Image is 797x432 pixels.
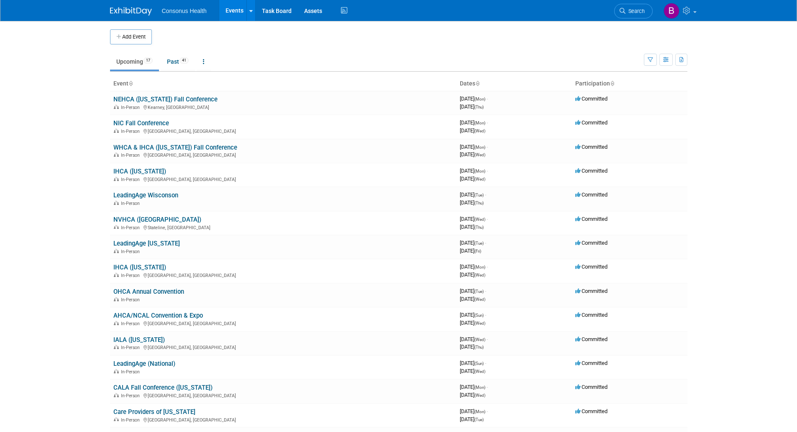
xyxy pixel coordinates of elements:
span: In-Person [121,225,142,230]
img: In-Person Event [114,417,119,422]
span: [DATE] [460,127,485,134]
span: Search [625,8,645,14]
span: In-Person [121,393,142,398]
span: Committed [575,240,607,246]
span: [DATE] [460,320,485,326]
span: [DATE] [460,103,484,110]
a: NIC Fall Conference [113,119,169,127]
span: [DATE] [460,296,485,302]
span: (Tue) [474,417,484,422]
span: [DATE] [460,216,488,222]
span: In-Person [121,369,142,375]
span: [DATE] [460,408,488,414]
span: (Tue) [474,193,484,197]
img: In-Person Event [114,201,119,205]
span: - [487,119,488,126]
span: (Wed) [474,153,485,157]
a: Sort by Start Date [475,80,479,87]
div: Kearney, [GEOGRAPHIC_DATA] [113,103,453,110]
span: Committed [575,360,607,366]
a: Sort by Event Name [128,80,133,87]
span: Committed [575,312,607,318]
img: In-Person Event [114,105,119,109]
img: In-Person Event [114,249,119,253]
span: [DATE] [460,176,485,182]
a: Sort by Participation Type [610,80,614,87]
span: - [485,191,486,198]
div: [GEOGRAPHIC_DATA], [GEOGRAPHIC_DATA] [113,176,453,182]
span: [DATE] [460,191,486,198]
span: Committed [575,408,607,414]
div: [GEOGRAPHIC_DATA], [GEOGRAPHIC_DATA] [113,416,453,423]
a: OHCA Annual Convention [113,288,184,295]
span: [DATE] [460,119,488,126]
span: Consonus Health [162,8,207,14]
span: [DATE] [460,264,488,270]
span: [DATE] [460,151,485,158]
div: [GEOGRAPHIC_DATA], [GEOGRAPHIC_DATA] [113,320,453,326]
span: (Wed) [474,393,485,398]
span: [DATE] [460,344,484,350]
span: (Wed) [474,337,485,342]
span: [DATE] [460,288,486,294]
a: Upcoming17 [110,54,159,70]
span: - [487,96,488,102]
div: [GEOGRAPHIC_DATA], [GEOGRAPHIC_DATA] [113,151,453,158]
img: In-Person Event [114,129,119,133]
img: In-Person Event [114,177,119,181]
th: Event [110,77,456,91]
span: Committed [575,288,607,294]
span: - [485,312,486,318]
img: Bridget Crane [664,3,679,19]
a: IHCA ([US_STATE]) [113,168,166,175]
span: In-Person [121,129,142,134]
a: Care Providers of [US_STATE] [113,408,195,416]
span: [DATE] [460,168,488,174]
span: [DATE] [460,240,486,246]
span: - [487,144,488,150]
a: LeadingAge (National) [113,360,175,367]
span: (Fri) [474,249,481,254]
span: (Wed) [474,321,485,326]
a: NEHCA ([US_STATE]) Fall Conference [113,96,218,103]
span: (Mon) [474,265,485,269]
span: - [487,336,488,342]
a: WHCA & IHCA ([US_STATE]) Fall Conference [113,144,237,151]
span: [DATE] [460,368,485,374]
span: In-Person [121,201,142,206]
img: In-Person Event [114,297,119,301]
span: (Wed) [474,177,485,181]
span: Committed [575,96,607,102]
span: - [487,408,488,414]
span: - [487,168,488,174]
span: - [485,240,486,246]
a: LeadingAge Wisconson [113,191,178,199]
span: Committed [575,264,607,270]
span: In-Person [121,273,142,278]
a: IHCA ([US_STATE]) [113,264,166,271]
div: [GEOGRAPHIC_DATA], [GEOGRAPHIC_DATA] [113,392,453,398]
img: In-Person Event [114,393,119,397]
span: [DATE] [460,96,488,102]
span: - [487,264,488,270]
span: In-Person [121,249,142,254]
button: Add Event [110,29,152,44]
span: (Thu) [474,201,484,205]
span: In-Person [121,153,142,158]
span: (Mon) [474,385,485,390]
a: Past41 [161,54,195,70]
span: Committed [575,216,607,222]
span: [DATE] [460,144,488,150]
div: [GEOGRAPHIC_DATA], [GEOGRAPHIC_DATA] [113,127,453,134]
div: Stateline, [GEOGRAPHIC_DATA] [113,224,453,230]
span: [DATE] [460,384,488,390]
span: - [485,360,486,366]
span: In-Person [121,417,142,423]
img: In-Person Event [114,273,119,277]
span: (Sun) [474,361,484,366]
span: (Sun) [474,313,484,318]
span: In-Person [121,105,142,110]
th: Dates [456,77,572,91]
img: ExhibitDay [110,7,152,16]
a: CALA Fall Conference ([US_STATE]) [113,384,213,391]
